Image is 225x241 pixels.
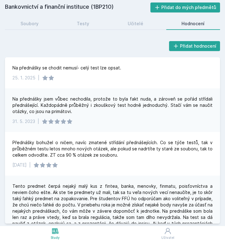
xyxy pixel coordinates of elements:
div: Učitelé [128,21,143,27]
div: Tento predmet čerpá nejaký malý kus z fintea, banka, menovky, finmatu, poisťovníctva a neviem čoh... [12,183,213,233]
a: Učitelé [112,17,159,30]
div: Na přednášky jsem vůbec nechodila, protože to byla fakt nuda, a zároveň se pořád střídali přednáš... [12,96,213,115]
div: | [38,75,39,81]
div: 25. 1. 2025 [12,75,35,81]
div: Soubory [21,21,39,27]
a: Hodnocení [166,17,220,30]
button: Přidat hodnocení [169,41,220,51]
h2: Bankovnictví a finanční instituce (1BP210) [5,2,150,12]
a: Testy [62,17,105,30]
div: [DATE] [12,162,27,168]
div: | [38,118,39,125]
div: | [29,162,31,168]
div: 31. 5. 2023 [12,118,35,125]
div: Testy [77,21,89,27]
div: Study [51,235,60,240]
div: Uživatel [161,235,174,240]
div: Přednášky bohužel o ničem, navíc zmatené střídání přednášejících. Co se týče testů, tak v průběžn... [12,139,213,158]
div: Na přednášky se chodit nemusí- celý test lze opsat. [12,65,121,71]
a: Soubory [5,17,54,30]
div: Hodnocení [181,21,204,27]
button: Přidat do mých předmětů [150,2,220,12]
